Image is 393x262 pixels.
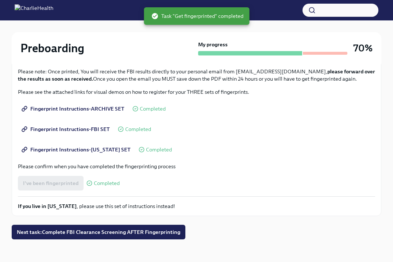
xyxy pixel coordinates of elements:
button: Next task:Complete FBI Clearance Screening AFTER Fingerprinting [12,225,185,239]
strong: My progress [198,41,228,48]
span: Fingerprint Instructions-FBI SET [23,126,110,133]
img: CharlieHealth [15,4,53,16]
p: Please note: Once printed, You will receive the FBI results directly to your personal email from ... [18,68,375,82]
h2: Preboarding [20,41,84,55]
span: Completed [125,127,151,132]
span: Task "Get fingerprinted" completed [151,12,243,20]
strong: If you live in [US_STATE] [18,203,77,209]
a: Fingerprint Instructions-[US_STATE] SET [18,142,136,157]
span: Completed [146,147,172,153]
span: Completed [94,181,120,186]
span: Fingerprint Instructions-ARCHIVE SET [23,105,124,112]
span: Completed [140,106,166,112]
h3: 70% [353,42,373,55]
a: Fingerprint Instructions-ARCHIVE SET [18,101,130,116]
span: Fingerprint Instructions-[US_STATE] SET [23,146,131,153]
p: , please use this set of instructions instead! [18,203,375,210]
p: Please see the attached links for visual demos on how to register for your THREE sets of fingerpr... [18,88,375,96]
p: Please confirm when you have completed the fingerprinting process [18,163,375,170]
span: Next task : Complete FBI Clearance Screening AFTER Fingerprinting [17,228,180,236]
a: Fingerprint Instructions-FBI SET [18,122,115,136]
